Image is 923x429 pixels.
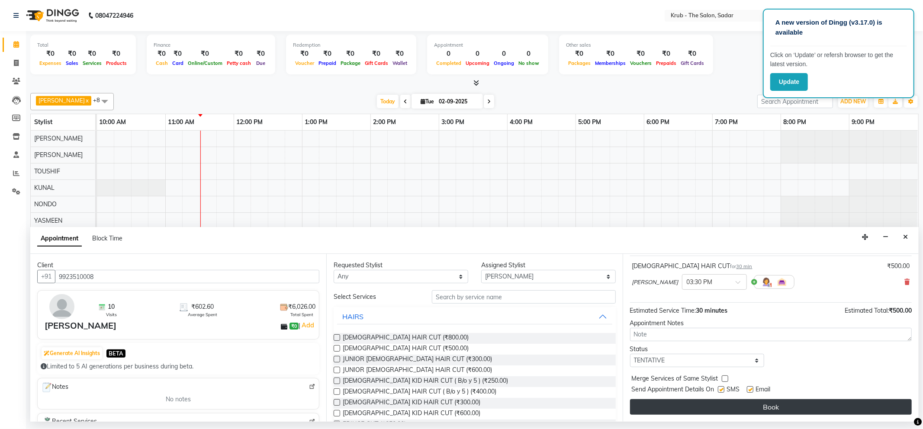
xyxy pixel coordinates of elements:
[492,49,516,59] div: 0
[316,49,338,59] div: ₹0
[679,49,706,59] div: ₹0
[632,262,753,271] div: [DEMOGRAPHIC_DATA] HAIR CUT
[80,49,104,59] div: ₹0
[775,18,902,37] p: A new version of Dingg (v3.17.0) is available
[41,417,97,427] span: Recent Services
[39,97,85,104] span: [PERSON_NAME]
[337,309,612,324] button: HAIRS
[338,49,363,59] div: ₹0
[566,49,593,59] div: ₹0
[343,398,480,409] span: [DEMOGRAPHIC_DATA] KID HAIR CUT (₹300.00)
[516,60,541,66] span: No show
[439,116,466,128] a: 3:00 PM
[154,49,170,59] div: ₹0
[34,134,83,142] span: [PERSON_NAME]
[713,116,740,128] a: 7:00 PM
[887,262,910,271] div: ₹500.00
[508,116,535,128] a: 4:00 PM
[593,49,628,59] div: ₹0
[630,307,696,314] span: Estimated Service Time:
[166,116,197,128] a: 11:00 AM
[290,311,313,318] span: Total Spent
[630,345,765,354] div: Status
[576,116,603,128] a: 5:00 PM
[154,42,268,49] div: Finance
[106,311,117,318] span: Visits
[49,294,74,319] img: avatar
[300,320,315,330] a: Add
[34,217,62,224] span: YASMEEN
[186,60,225,66] span: Online/Custom
[343,344,469,355] span: [DEMOGRAPHIC_DATA] HAIR CUT (₹500.00)
[849,116,877,128] a: 9:00 PM
[390,60,409,66] span: Wallet
[234,116,265,128] a: 12:00 PM
[97,116,128,128] a: 10:00 AM
[254,60,267,66] span: Due
[225,60,253,66] span: Petty cash
[436,95,479,108] input: 2025-09-02
[327,292,425,301] div: Select Services
[363,60,390,66] span: Gift Cards
[334,261,468,270] div: Requested Stylist
[899,231,912,244] button: Close
[85,97,89,104] a: x
[253,49,268,59] div: ₹0
[761,277,772,287] img: Hairdresser.png
[371,116,398,128] a: 2:00 PM
[64,49,80,59] div: ₹0
[93,96,106,103] span: +8
[108,302,115,311] span: 10
[390,49,409,59] div: ₹0
[696,307,728,314] span: 30 minutes
[432,290,615,304] input: Search by service name
[186,49,225,59] div: ₹0
[770,73,808,91] button: Update
[566,42,706,49] div: Other sales
[293,42,409,49] div: Redemption
[632,278,679,287] span: [PERSON_NAME]
[45,319,116,332] div: [PERSON_NAME]
[434,42,541,49] div: Appointment
[343,355,492,365] span: JUNIOR [DEMOGRAPHIC_DATA] HAIR CUT (₹300.00)
[434,49,463,59] div: 0
[838,96,868,108] button: ADD NEW
[37,231,82,247] span: Appointment
[22,3,81,28] img: logo
[756,385,771,396] span: Email
[37,270,55,283] button: +91
[64,60,80,66] span: Sales
[289,323,299,330] span: ₹0
[293,60,316,66] span: Voucher
[730,263,753,269] small: for
[188,311,217,318] span: Average Spent
[302,116,330,128] a: 1:00 PM
[288,302,315,311] span: ₹6,026.00
[293,49,316,59] div: ₹0
[104,49,129,59] div: ₹0
[654,49,679,59] div: ₹0
[42,347,102,359] button: Generate AI Insights
[736,263,753,269] span: 30 min
[770,51,907,69] p: Click on ‘Update’ or refersh browser to get the latest version.
[632,385,714,396] span: Send Appointment Details On
[170,60,186,66] span: Card
[463,60,492,66] span: Upcoming
[154,60,170,66] span: Cash
[630,399,912,415] button: Book
[566,60,593,66] span: Packages
[170,49,186,59] div: ₹0
[316,60,338,66] span: Prepaid
[630,319,912,328] div: Appointment Notes
[34,118,52,126] span: Stylist
[481,261,616,270] div: Assigned Stylist
[628,49,654,59] div: ₹0
[166,395,191,404] span: No notes
[37,42,129,49] div: Total
[55,270,319,283] input: Search by Name/Mobile/Email/Code
[377,95,399,108] span: Today
[492,60,516,66] span: Ongoing
[654,60,679,66] span: Prepaids
[463,49,492,59] div: 0
[34,167,60,175] span: TOUSHIF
